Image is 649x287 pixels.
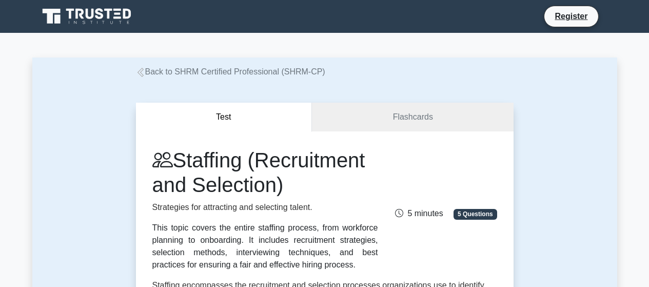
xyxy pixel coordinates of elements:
a: Flashcards [312,103,513,132]
a: Register [548,10,594,23]
div: This topic covers the entire staffing process, from workforce planning to onboarding. It includes... [152,222,378,271]
h1: Staffing (Recruitment and Selection) [152,148,378,197]
button: Test [136,103,312,132]
a: Back to SHRM Certified Professional (SHRM-CP) [136,67,325,76]
span: 5 Questions [454,209,497,219]
p: Strategies for attracting and selecting talent. [152,201,378,214]
span: 5 minutes [395,209,443,218]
